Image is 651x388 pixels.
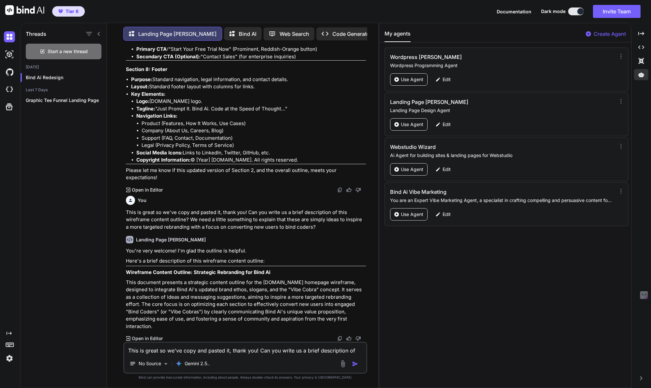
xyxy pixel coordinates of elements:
button: My agents [385,30,411,42]
p: Use Agent [401,166,423,173]
p: Create Agent [594,30,626,38]
img: like [346,336,352,341]
p: Bind AI [239,30,256,38]
img: darkAi-studio [4,49,15,60]
strong: Purpose: [131,76,152,82]
img: like [346,187,352,193]
p: Edit [443,76,451,83]
li: "Just Prompt It. Bind Ai. Code at the Speed of Thought…" [136,105,366,113]
p: Use Agent [401,211,423,218]
p: This document presents a strategic content outline for the [DOMAIN_NAME] homepage wireframe, desi... [126,279,366,330]
p: Graphic Tee Funnel Landing Page [26,97,107,104]
img: Pick Models [163,361,169,366]
p: Ai Agent for building sites & landing pages for Webstudio [390,152,613,159]
p: Landing Page [PERSON_NAME] [138,30,217,38]
h3: Webstudio Wizard [390,143,546,151]
img: icon [352,361,358,367]
li: [DOMAIN_NAME] logo. [136,98,366,105]
h2: [DATE] [21,65,107,70]
span: Dark mode [541,8,566,15]
p: No Source [139,360,161,367]
strong: Social Media Icons: [136,150,183,156]
p: Edit [443,211,451,218]
img: Bind AI [5,5,44,15]
img: darkChat [4,31,15,42]
img: copy [337,187,342,193]
button: Documentation [497,8,531,15]
p: Please let me know if this updated version of Section 2, and the overall outline, meets your expe... [126,167,366,181]
strong: Secondary CTA (Optional): [136,53,201,60]
img: premium [58,9,63,13]
p: Web Search [280,30,309,38]
span: Tier 6 [66,8,79,15]
h3: Wordpress [PERSON_NAME] [390,53,546,61]
p: Use Agent [401,76,423,83]
li: © [Year] [DOMAIN_NAME]. All rights reserved. [136,156,366,164]
strong: Copyright Information: [136,157,190,163]
li: Links to LinkedIn, Twitter, GitHub, etc. [136,149,366,157]
strong: Key Elements: [131,91,165,97]
li: "Start Your Free Trial Now" (Prominent, Reddish-Orange button) [136,46,366,53]
h3: Bind Ai Vibe Marketing [390,188,546,196]
li: Company (About Us, Careers, Blog) [142,127,366,135]
strong: Wireframe Content Outline: Strategic Rebranding for Bind Ai [126,269,270,275]
span: Start a new thread [48,48,88,55]
li: Standard footer layout with columns for links. [131,83,366,91]
p: Edit [443,121,451,128]
p: Edit [443,166,451,173]
strong: Logo: [136,98,149,104]
img: dislike [356,336,361,341]
img: cloudideIcon [4,84,15,95]
h6: You [138,197,146,204]
img: githubDark [4,66,15,78]
li: Support (FAQ, Contact, Documentation) [142,135,366,142]
strong: Tagline: [136,106,155,112]
span: Documentation [497,9,531,14]
li: Product (Features, How It Works, Use Cases) [142,120,366,127]
strong: Primary CTA: [136,46,168,52]
p: Wordpress Programming Agent [390,62,613,69]
p: Open in Editor [132,335,163,342]
p: Gemini 2.5.. [185,360,210,367]
h1: Threads [26,30,46,38]
p: Landing Page Design Agent [390,107,613,114]
h6: Landing Page [PERSON_NAME] [136,237,206,243]
p: You're very welcome! I'm glad the outline is helpful. [126,247,366,255]
button: Invite Team [593,5,641,18]
p: Here's a brief description of this wireframe content outline: [126,257,366,265]
p: Open in Editor [132,187,163,193]
strong: Section 8: Footer [126,66,167,72]
p: This is great so we've copy and pasted it, thank you! Can you write us a brief description of thi... [126,209,366,231]
li: Standard navigation, legal information, and contact details. [131,76,366,83]
li: "Contact Sales" (for enterprise inquiries) [136,53,366,61]
p: Bind Ai Redesign [26,74,107,81]
img: copy [337,336,342,341]
p: Bind can provide inaccurate information, including about people. Always double-check its answers.... [123,375,367,380]
strong: Layout: [131,83,149,90]
li: Legal (Privacy Policy, Terms of Service) [142,142,366,149]
strong: Navigation Links: [136,113,177,119]
p: You are an Expert Vibe Marketing Agent, a specialist in crafting compelling and persuasive conten... [390,197,613,204]
img: settings [4,353,15,364]
p: Code Generator [332,30,372,38]
h2: Last 7 Days [21,87,107,93]
h3: Landing Page [PERSON_NAME] [390,98,546,106]
p: Use Agent [401,121,423,128]
img: attachment [339,360,347,367]
button: premiumTier 6 [52,6,85,17]
img: Gemini 2.5 flash [175,360,182,367]
img: dislike [356,187,361,193]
